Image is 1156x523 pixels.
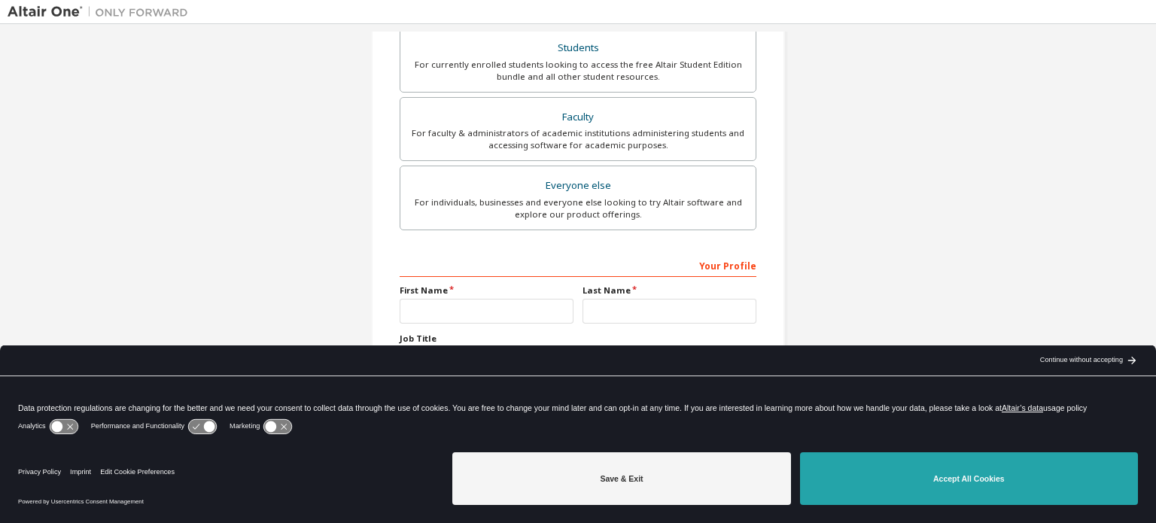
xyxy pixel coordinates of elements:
[409,59,747,83] div: For currently enrolled students looking to access the free Altair Student Edition bundle and all ...
[409,196,747,220] div: For individuals, businesses and everyone else looking to try Altair software and explore our prod...
[400,333,756,345] label: Job Title
[409,127,747,151] div: For faculty & administrators of academic institutions administering students and accessing softwa...
[409,175,747,196] div: Everyone else
[8,5,196,20] img: Altair One
[583,284,756,296] label: Last Name
[409,107,747,128] div: Faculty
[400,253,756,277] div: Your Profile
[409,38,747,59] div: Students
[400,284,573,296] label: First Name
